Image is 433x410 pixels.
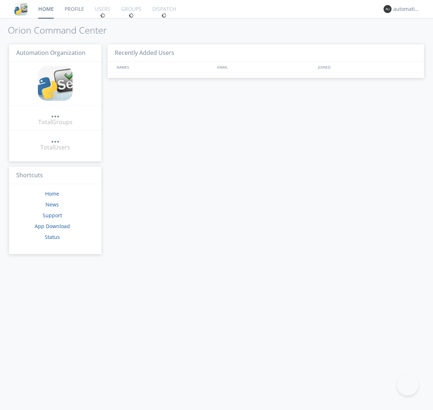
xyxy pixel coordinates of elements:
a: Home [45,190,59,197]
div: ... [51,135,60,142]
div: EMAIL [215,62,316,72]
div: automation+atlas0014 [393,5,420,13]
span: Automation Organization [16,49,86,57]
h3: Shortcuts [9,167,101,184]
div: NAMES [115,62,214,72]
img: spin.svg [129,13,134,18]
div: Total Groups [38,118,73,126]
div: ... [51,110,60,117]
iframe: Toggle Customer Support [397,374,419,396]
div: JOINED [316,62,417,72]
a: ... [51,110,60,118]
a: Support [43,212,62,219]
img: cddb5a64eb264b2086981ab96f4c1ba7 [14,3,27,16]
a: ... [51,135,60,143]
img: spin.svg [162,13,167,18]
div: Total Users [40,143,70,152]
img: 373638.png [384,5,392,13]
a: App Download [35,223,70,230]
a: News [45,201,59,208]
h3: Recently Added Users [108,44,424,62]
a: Status [45,234,60,240]
img: cddb5a64eb264b2086981ab96f4c1ba7 [38,66,73,101]
img: spin.svg [100,13,105,18]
